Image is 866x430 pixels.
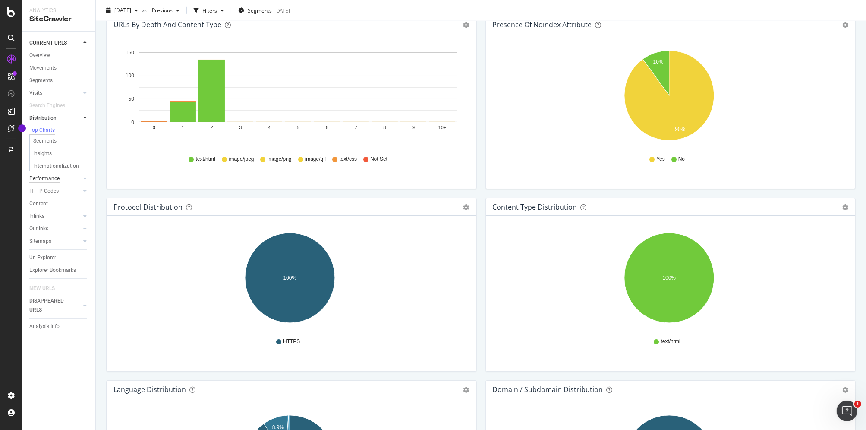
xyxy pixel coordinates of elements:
div: gear [463,387,469,393]
svg: A chart. [493,229,846,330]
div: Language Distribution [113,385,186,394]
div: CURRENT URLS [29,38,67,48]
span: text/html [195,156,215,163]
button: [DATE] [103,3,142,17]
text: 3 [239,125,242,131]
text: 1 [182,125,184,131]
button: Previous [148,3,183,17]
text: 4 [268,125,271,131]
a: DISAPPEARED URLS [29,296,81,315]
text: 150 [126,50,134,56]
svg: A chart. [493,47,846,147]
div: Movements [29,64,57,73]
div: Visits [29,89,42,98]
div: Explorer Bookmarks [29,266,76,275]
div: gear [842,387,848,393]
a: Explorer Bookmarks [29,266,89,275]
div: URLs by Depth and Content Type [113,20,221,29]
a: Sitemaps [29,237,81,246]
text: 0 [153,125,155,131]
button: Filters [190,3,227,17]
div: Tooltip anchor [18,124,26,132]
div: Presence of noindex attribute [493,20,592,29]
svg: A chart. [113,47,466,147]
span: text/html [661,338,680,345]
text: 90% [675,127,685,133]
span: image/jpeg [229,156,254,163]
text: 10+ [438,125,447,131]
span: image/png [268,156,292,163]
a: Analysis Info [29,322,89,331]
text: 100% [662,275,676,281]
span: Previous [148,6,173,14]
div: gear [842,204,848,210]
a: CURRENT URLS [29,38,81,48]
div: [DATE] [274,6,290,14]
div: Content [29,199,48,208]
div: Segments [29,76,53,85]
div: Protocol Distribution [113,203,183,211]
div: Inlinks [29,212,44,221]
text: 6 [326,125,328,131]
text: 8 [383,125,386,131]
div: Insights [33,149,52,158]
span: 2025 Sep. 9th [114,6,131,14]
text: 2 [210,125,213,131]
a: Overview [29,51,89,60]
a: NEW URLS [29,284,63,293]
div: Content Type Distribution [493,203,577,211]
a: Top Charts [29,126,89,135]
div: Search Engines [29,101,65,110]
div: SiteCrawler [29,14,88,24]
text: 50 [129,96,135,102]
span: Not Set [370,156,387,163]
text: 9 [412,125,415,131]
a: HTTP Codes [29,187,81,196]
span: Segments [248,6,272,14]
text: 0 [131,119,134,125]
span: HTTPS [283,338,300,345]
div: NEW URLS [29,284,55,293]
div: Url Explorer [29,253,56,262]
span: 1 [854,401,861,408]
a: Search Engines [29,101,74,110]
a: Performance [29,174,81,183]
text: 7 [355,125,357,131]
div: Outlinks [29,224,48,233]
div: gear [463,22,469,28]
text: 100% [283,275,297,281]
div: Distribution [29,114,57,123]
a: Movements [29,64,89,73]
div: Performance [29,174,60,183]
text: 10% [653,59,663,65]
a: Content [29,199,89,208]
span: image/gif [305,156,326,163]
span: text/css [339,156,357,163]
svg: A chart. [113,229,466,330]
div: Segments [33,137,57,146]
div: gear [463,204,469,210]
iframe: Intercom live chat [837,401,857,421]
span: Yes [656,156,665,163]
a: Internationalization [33,162,89,171]
div: Domain / Subdomain Distribution [493,385,603,394]
div: HTTP Codes [29,187,59,196]
div: Sitemaps [29,237,51,246]
div: Analysis Info [29,322,60,331]
a: Distribution [29,114,81,123]
a: Insights [33,149,89,158]
text: 100 [126,73,134,79]
div: Analytics [29,7,88,14]
a: Inlinks [29,212,81,221]
div: Overview [29,51,50,60]
a: Segments [29,76,89,85]
div: Internationalization [33,162,79,171]
div: Top Charts [29,127,55,134]
div: Filters [202,6,217,14]
div: DISAPPEARED URLS [29,296,73,315]
button: Segments[DATE] [235,3,293,17]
